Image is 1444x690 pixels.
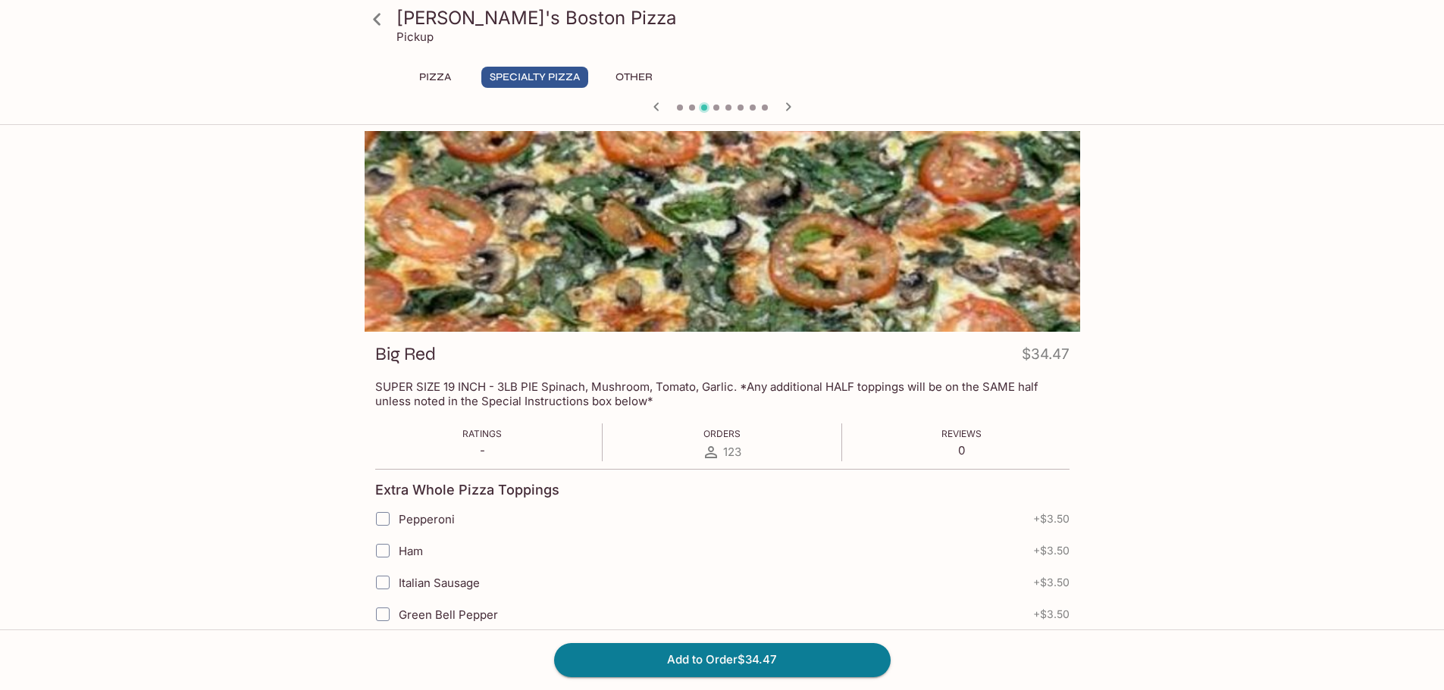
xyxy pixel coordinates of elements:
button: Add to Order$34.47 [554,643,891,676]
span: Ham [399,544,423,558]
span: Reviews [941,428,982,439]
h3: [PERSON_NAME]'s Boston Pizza [396,6,1074,30]
span: Orders [703,428,741,439]
span: Green Bell Pepper [399,607,498,622]
p: - [462,443,502,457]
button: Specialty Pizza [481,67,588,88]
span: Italian Sausage [399,576,480,590]
span: + $3.50 [1033,545,1070,557]
h4: Extra Whole Pizza Toppings [375,482,559,498]
div: Big Red [365,131,1080,332]
p: SUPER SIZE 19 INCH - 3LB PIE Spinach, Mushroom, Tomato, Garlic. *Any additional HALF toppings wil... [375,379,1070,408]
p: Pickup [396,30,434,44]
h3: Big Red [375,342,436,366]
span: 123 [723,445,741,459]
span: + $3.50 [1033,513,1070,525]
span: Pepperoni [399,512,455,526]
h4: $34.47 [1022,342,1070,372]
span: + $3.50 [1033,608,1070,620]
span: Ratings [462,428,502,439]
span: + $3.50 [1033,576,1070,589]
button: Other [600,67,669,88]
button: Pizza [401,67,469,88]
p: 0 [941,443,982,457]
